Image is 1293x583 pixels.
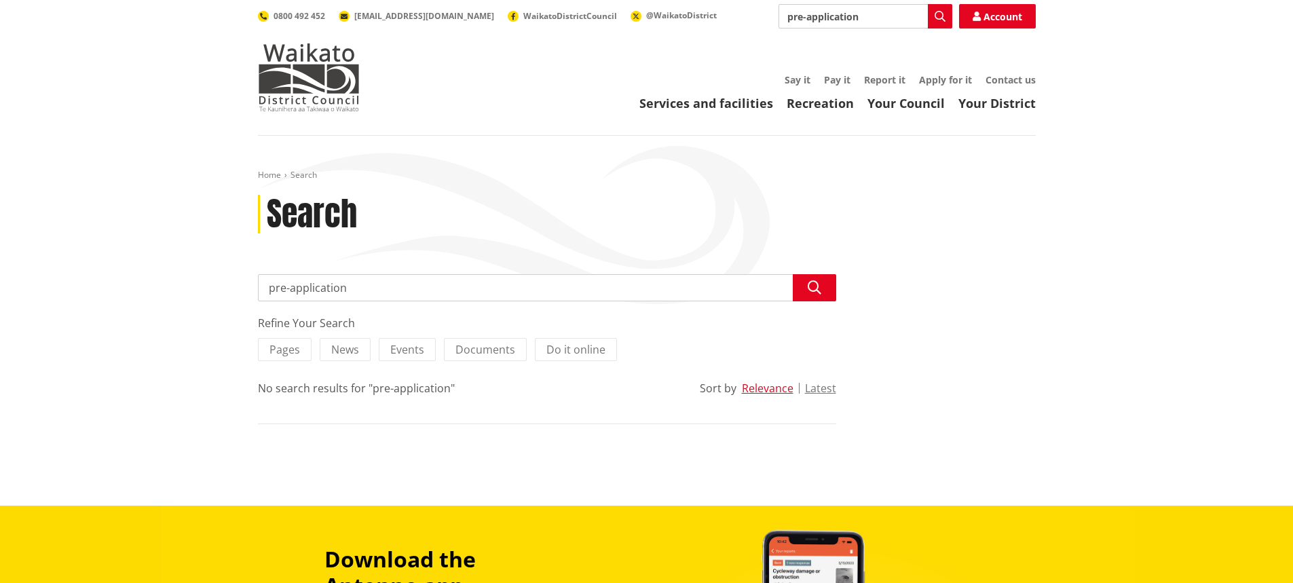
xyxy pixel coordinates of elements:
a: Your Council [867,95,945,111]
a: Pay it [824,73,850,86]
span: Documents [455,342,515,357]
a: @WaikatoDistrict [631,10,717,21]
span: Do it online [546,342,605,357]
span: [EMAIL_ADDRESS][DOMAIN_NAME] [354,10,494,22]
input: Search input [258,274,836,301]
a: Account [959,4,1036,29]
span: News [331,342,359,357]
input: Search input [779,4,952,29]
span: 0800 492 452 [274,10,325,22]
span: WaikatoDistrictCouncil [523,10,617,22]
a: Contact us [986,73,1036,86]
img: Waikato District Council - Te Kaunihera aa Takiwaa o Waikato [258,43,360,111]
button: Latest [805,382,836,394]
a: Say it [785,73,810,86]
a: WaikatoDistrictCouncil [508,10,617,22]
div: Sort by [700,380,736,396]
h1: Search [267,195,357,234]
a: Services and facilities [639,95,773,111]
a: Recreation [787,95,854,111]
span: Search [291,169,317,181]
a: 0800 492 452 [258,10,325,22]
span: @WaikatoDistrict [646,10,717,21]
span: Pages [269,342,300,357]
div: No search results for "pre-application" [258,380,455,396]
a: Your District [958,95,1036,111]
nav: breadcrumb [258,170,1036,181]
span: Events [390,342,424,357]
a: [EMAIL_ADDRESS][DOMAIN_NAME] [339,10,494,22]
button: Relevance [742,382,793,394]
a: Home [258,169,281,181]
a: Report it [864,73,905,86]
a: Apply for it [919,73,972,86]
div: Refine Your Search [258,315,836,331]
